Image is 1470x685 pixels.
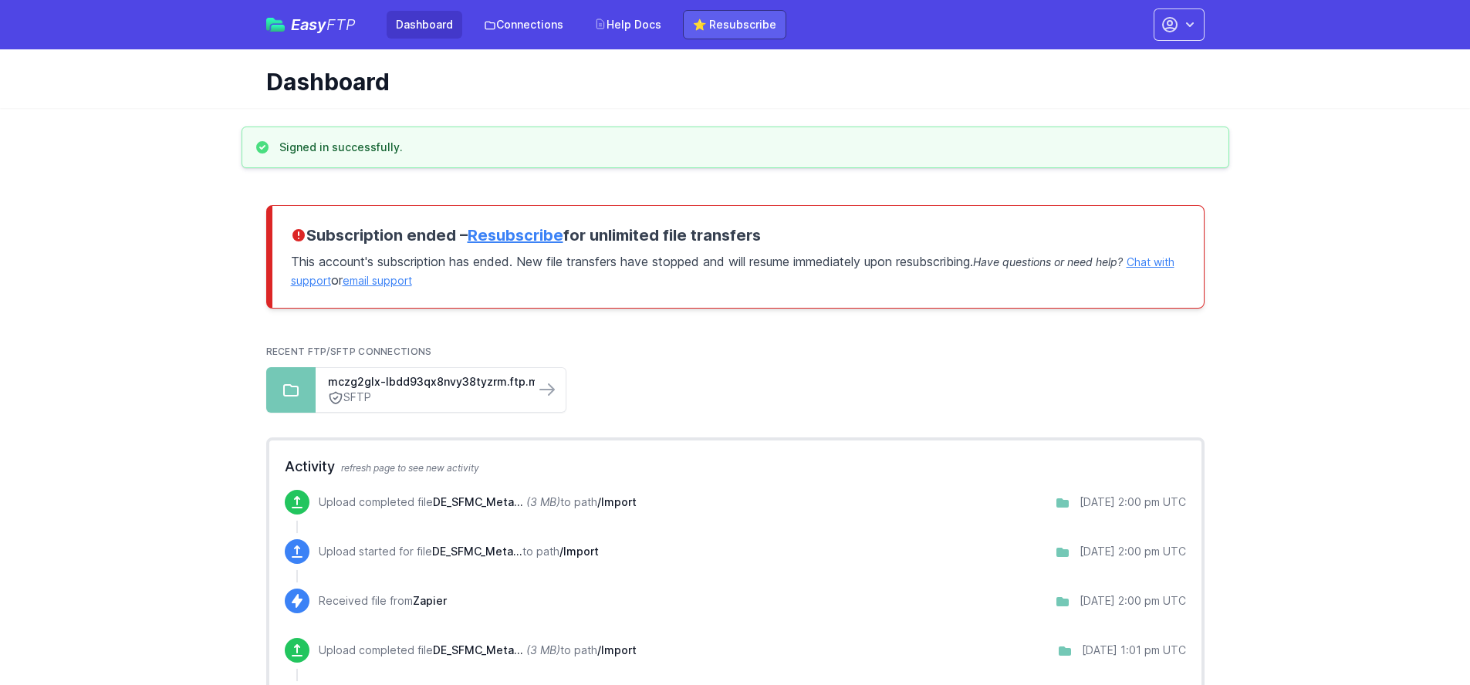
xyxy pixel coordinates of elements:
[433,495,523,508] span: DE_SFMC_Meta_Import_02102025.csv
[683,10,786,39] a: ⭐ Resubscribe
[326,15,356,34] span: FTP
[285,456,1186,477] h2: Activity
[597,643,637,656] span: /Import
[319,643,637,658] p: Upload completed file to path
[319,494,637,510] p: Upload completed file to path
[433,643,523,656] span: DE_SFMC_Meta_Import_02102025.csv
[279,140,403,155] h3: Signed in successfully.
[1082,643,1186,658] div: [DATE] 1:01 pm UTC
[291,224,1185,246] h3: Subscription ended – for unlimited file transfers
[413,594,447,607] span: Zapier
[526,495,560,508] i: (3 MB)
[475,11,573,39] a: Connections
[291,246,1185,289] p: This account's subscription has ended. New file transfers have stopped and will resume immediatel...
[328,374,522,390] a: mczg2glx-lbdd93qx8nvy38tyzrm.ftp.marketingcloud...
[1080,544,1186,559] div: [DATE] 2:00 pm UTC
[266,17,356,32] a: EasyFTP
[432,545,522,558] span: DE_SFMC_Meta_Import_02102025.csv
[341,462,479,474] span: refresh page to see new activity
[319,593,447,609] p: Received file from
[1080,593,1186,609] div: [DATE] 2:00 pm UTC
[468,226,563,245] a: Resubscribe
[973,255,1123,268] span: Have questions or need help?
[1080,494,1186,510] div: [DATE] 2:00 pm UTC
[266,18,285,32] img: easyftp_logo.png
[387,11,462,39] a: Dashboard
[266,68,1192,96] h1: Dashboard
[266,346,1205,358] h2: Recent FTP/SFTP Connections
[559,545,599,558] span: /Import
[319,544,599,559] p: Upload started for file to path
[328,390,522,406] a: SFTP
[1393,608,1451,666] iframe: Drift Widget Chat Controller
[597,495,637,508] span: /Import
[291,17,356,32] span: Easy
[526,643,560,656] i: (3 MB)
[343,274,412,287] a: email support
[585,11,671,39] a: Help Docs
